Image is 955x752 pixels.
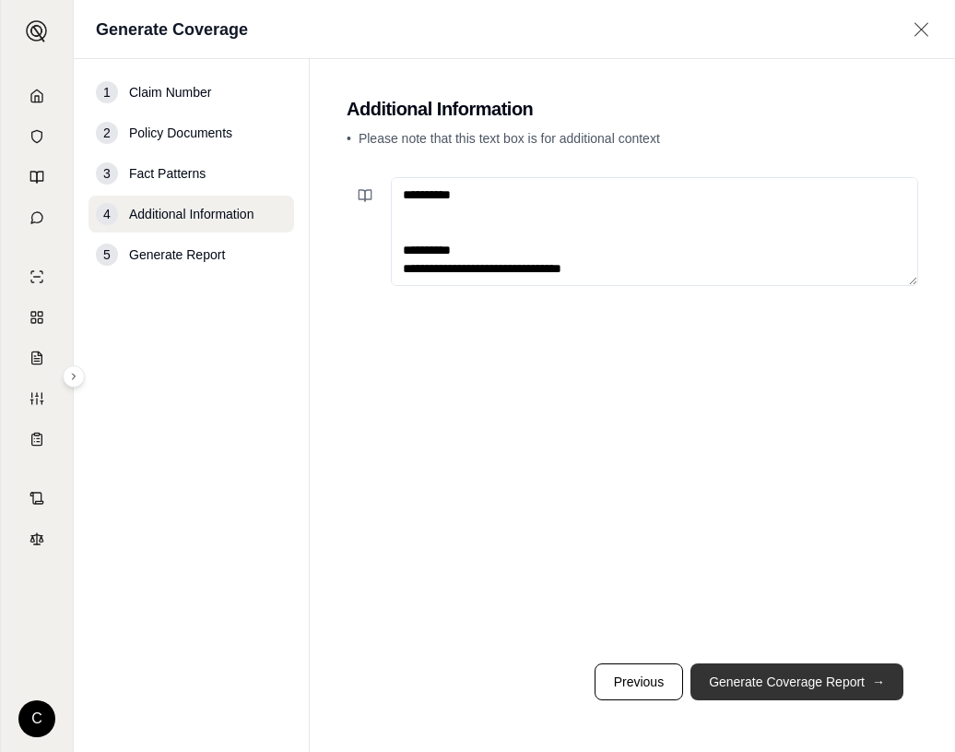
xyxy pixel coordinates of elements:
[347,131,351,146] span: •
[12,299,62,336] a: Policy Comparisons
[12,380,62,417] a: Custom Report
[129,245,225,264] span: Generate Report
[63,365,85,388] button: Expand sidebar
[96,17,248,42] h1: Generate Coverage
[12,199,62,236] a: Chat
[12,159,62,196] a: Prompt Library
[12,421,62,458] a: Coverage Table
[129,124,232,142] span: Policy Documents
[96,122,118,144] div: 2
[129,164,206,183] span: Fact Patterns
[12,340,62,376] a: Claim Coverage
[129,205,253,223] span: Additional Information
[359,131,660,146] span: Please note that this text box is for additional context
[26,20,48,42] img: Expand sidebar
[872,673,885,691] span: →
[129,83,211,101] span: Claim Number
[595,663,683,700] button: Previous
[12,520,62,557] a: Legal Search Engine
[96,203,118,225] div: 4
[96,162,118,185] div: 3
[347,96,918,122] h2: Additional Information
[18,13,55,50] button: Expand sidebar
[12,480,62,517] a: Contract Analysis
[12,78,62,114] a: Home
[96,81,118,103] div: 1
[12,118,62,155] a: Documents Vault
[690,663,903,700] button: Generate Coverage Report→
[12,258,62,295] a: Single Policy
[18,700,55,737] div: C
[96,244,118,266] div: 5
